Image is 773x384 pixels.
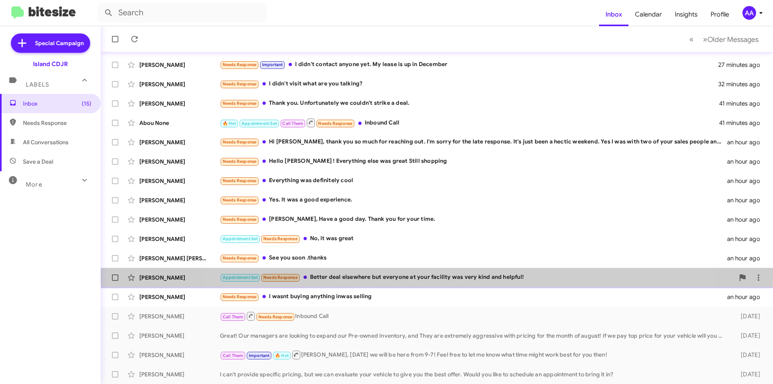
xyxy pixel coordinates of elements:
div: [PERSON_NAME] [139,158,220,166]
span: Needs Response [223,197,257,203]
div: an hour ago [727,293,767,301]
span: Needs Response [263,236,298,241]
span: Labels [26,81,49,88]
span: Important [249,353,270,358]
div: Inbound Call [220,311,728,321]
div: [PERSON_NAME] [139,177,220,185]
span: Appointment Set [223,275,258,280]
div: AA [742,6,756,20]
div: 27 minutes ago [718,61,767,69]
span: » [703,34,707,44]
span: Needs Response [223,62,257,67]
span: Call Them [282,121,303,126]
div: [PERSON_NAME] [139,332,220,340]
div: 41 minutes ago [719,119,767,127]
span: Needs Response [223,159,257,164]
div: an hour ago [727,158,767,166]
span: More [26,181,42,188]
div: No, it was great [220,234,727,243]
div: [PERSON_NAME] [139,138,220,146]
div: [PERSON_NAME] [139,312,220,320]
span: Save a Deal [23,158,53,166]
span: Appointment Set [242,121,277,126]
a: Calendar [628,3,668,26]
div: I wasnt buying anything inwas selling [220,292,727,301]
div: Inbound Call [220,118,719,128]
div: [PERSON_NAME] [139,293,220,301]
a: Insights [668,3,704,26]
div: [DATE] [728,332,767,340]
div: Island CDJR [33,60,68,68]
div: I can't provide specific pricing, but we can evaluate your vehicle to give you the best offer. Wo... [220,370,728,378]
div: [PERSON_NAME] [139,80,220,88]
span: Call Them [223,314,244,320]
span: Needs Response [23,119,91,127]
div: an hour ago [727,177,767,185]
div: See you soon .thanks [220,253,727,263]
div: Thank you. Unfortunately we couldn't strike a deal. [220,99,719,108]
button: Next [698,31,763,48]
div: [PERSON_NAME] [PERSON_NAME] [139,254,220,262]
span: (15) [82,100,91,108]
div: I didn't visit what are you talking? [220,79,718,89]
span: « [689,34,694,44]
span: Needs Response [223,178,257,183]
span: Needs Response [223,101,257,106]
div: [PERSON_NAME] [139,216,220,224]
span: Call Them [223,353,244,358]
div: [DATE] [728,370,767,378]
span: Older Messages [707,35,759,44]
span: Needs Response [223,81,257,87]
input: Search [97,3,267,23]
nav: Page navigation example [685,31,763,48]
div: [PERSON_NAME] [139,351,220,359]
div: Great! Our managers are looking to expand our Pre-owned Inventory, and They are extremely aggress... [220,332,728,340]
span: Special Campaign [35,39,84,47]
span: Needs Response [263,275,298,280]
span: Needs Response [223,139,257,145]
span: Needs Response [223,294,257,299]
span: Needs Response [223,217,257,222]
div: [DATE] [728,312,767,320]
span: Needs Response [223,255,257,261]
div: Hi [PERSON_NAME], thank you so much for reaching out. I'm sorry for the late response. It's just ... [220,137,727,147]
span: Important [262,62,283,67]
button: AA [736,6,764,20]
div: 41 minutes ago [719,100,767,108]
span: Appointment Set [223,236,258,241]
div: an hour ago [727,138,767,146]
div: [DATE] [728,351,767,359]
a: Inbox [599,3,628,26]
div: [PERSON_NAME] [139,196,220,204]
div: Yes. It was a good experience. [220,195,727,205]
div: an hour ago [727,196,767,204]
span: Needs Response [258,314,293,320]
span: Needs Response [318,121,352,126]
div: an hour ago [727,254,767,262]
div: an hour ago [727,216,767,224]
div: Hello [PERSON_NAME] ! Everything else was great Still shopping [220,157,727,166]
a: Special Campaign [11,33,90,53]
div: an hour ago [727,235,767,243]
span: 🔥 Hot [275,353,289,358]
div: Everything was definitely cool [220,176,727,185]
div: I didn't contact anyone yet. My lease is up in December [220,60,718,69]
div: Abou None [139,119,220,127]
div: [PERSON_NAME] [139,370,220,378]
a: Profile [704,3,736,26]
div: [PERSON_NAME] [139,100,220,108]
div: [PERSON_NAME], [DATE] we will be here from 9-7! Feel free to let me know what time might work bes... [220,350,728,360]
span: All Conversations [23,138,68,146]
div: [PERSON_NAME], Have a good day. Thank you for your time. [220,215,727,224]
div: [PERSON_NAME] [139,235,220,243]
div: Better deal elsewhere but everyone at your facility was very kind and helpful! [220,273,734,282]
div: 32 minutes ago [718,80,767,88]
span: 🔥 Hot [223,121,236,126]
div: [PERSON_NAME] [139,274,220,282]
span: Inbox [23,100,91,108]
button: Previous [684,31,699,48]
